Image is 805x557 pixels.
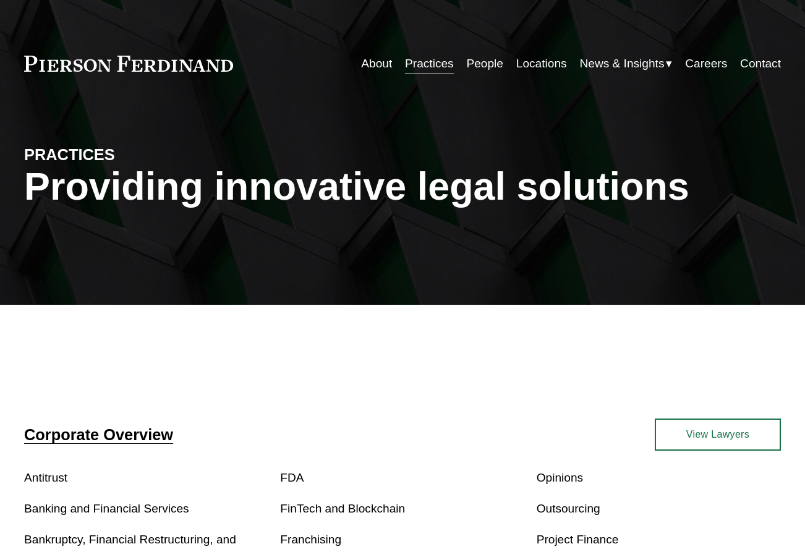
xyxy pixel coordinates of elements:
a: Banking and Financial Services [24,502,189,515]
a: Franchising [280,533,341,546]
a: Contact [740,52,781,75]
a: Careers [685,52,727,75]
a: View Lawyers [655,419,781,451]
h1: Providing innovative legal solutions [24,164,781,209]
a: About [361,52,392,75]
a: Antitrust [24,471,67,484]
a: Practices [405,52,454,75]
a: Locations [516,52,567,75]
a: People [466,52,503,75]
a: Corporate Overview [24,426,173,443]
a: FDA [280,471,304,484]
a: Project Finance [537,533,619,546]
a: FinTech and Blockchain [280,502,405,515]
h4: PRACTICES [24,145,213,164]
a: Outsourcing [537,502,600,515]
a: Opinions [537,471,583,484]
a: folder dropdown [579,52,672,75]
span: News & Insights [579,53,664,74]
